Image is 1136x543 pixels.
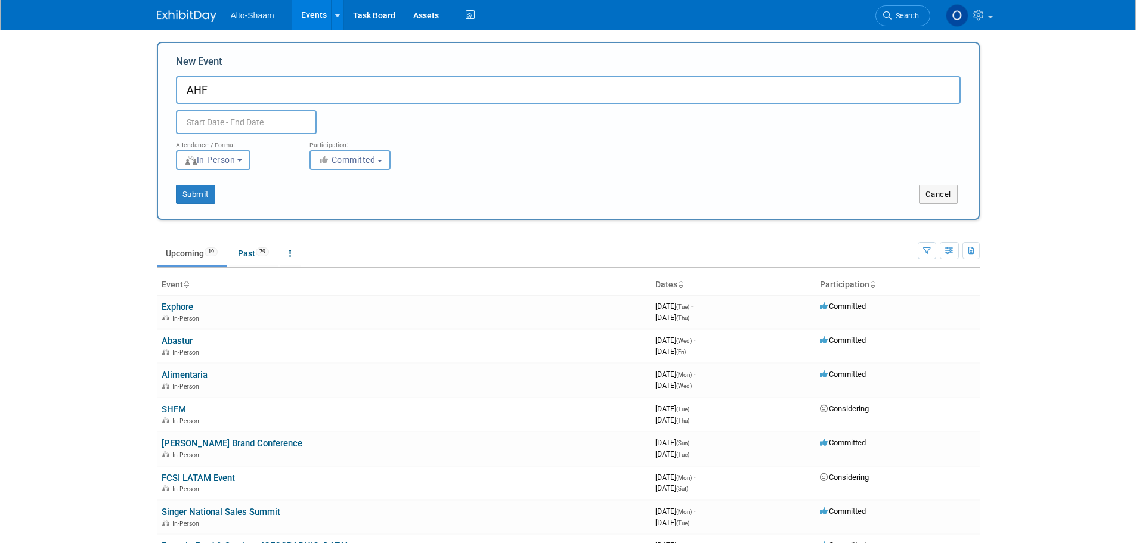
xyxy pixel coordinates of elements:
span: (Tue) [676,406,689,412]
span: In-Person [172,383,203,390]
span: (Thu) [676,315,689,321]
button: Cancel [919,185,958,204]
a: Upcoming19 [157,242,227,265]
span: (Thu) [676,417,689,424]
span: Alto-Shaam [231,11,274,20]
span: Considering [820,404,869,413]
div: Participation: [309,134,425,150]
span: In-Person [172,349,203,356]
span: - [691,438,693,447]
span: In-Person [172,451,203,459]
span: [DATE] [655,449,689,458]
span: Committed [820,302,866,311]
span: (Mon) [676,508,692,515]
span: Committed [820,438,866,447]
span: (Tue) [676,303,689,310]
span: [DATE] [655,336,695,345]
img: In-Person Event [162,520,169,526]
img: In-Person Event [162,349,169,355]
div: Attendance / Format: [176,134,292,150]
span: - [694,507,695,516]
a: SHFM [162,404,186,415]
span: Committed [318,155,376,165]
a: Sort by Start Date [677,280,683,289]
span: In-Person [184,155,236,165]
span: Considering [820,473,869,482]
a: FCSI LATAM Event [162,473,235,483]
span: Search [892,11,919,20]
span: (Wed) [676,337,692,344]
a: Past79 [229,242,278,265]
span: (Mon) [676,474,692,481]
img: In-Person Event [162,417,169,423]
span: [DATE] [655,415,689,424]
img: In-Person Event [162,383,169,389]
span: (Mon) [676,371,692,378]
a: [PERSON_NAME] Brand Conference [162,438,302,449]
span: (Tue) [676,451,689,458]
span: - [694,473,695,482]
span: [DATE] [655,518,689,527]
span: - [694,336,695,345]
span: [DATE] [655,507,695,516]
a: Abastur [162,336,193,346]
a: Sort by Participation Type [869,280,875,289]
img: In-Person Event [162,451,169,457]
th: Event [157,275,651,295]
input: Name of Trade Show / Conference [176,76,961,104]
img: In-Person Event [162,485,169,491]
button: Submit [176,185,215,204]
span: - [691,302,693,311]
button: In-Person [176,150,250,170]
span: In-Person [172,315,203,322]
span: [DATE] [655,381,692,390]
span: [DATE] [655,370,695,378]
span: (Tue) [676,520,689,526]
span: [DATE] [655,483,688,492]
a: Sort by Event Name [183,280,189,289]
button: Committed [309,150,391,170]
span: (Fri) [676,349,686,355]
span: [DATE] [655,347,686,356]
a: Exphore [162,302,193,312]
span: Committed [820,336,866,345]
input: Start Date - End Date [176,110,317,134]
span: Committed [820,370,866,378]
span: (Sat) [676,485,688,492]
span: In-Person [172,520,203,528]
label: New Event [176,55,222,73]
th: Participation [815,275,980,295]
span: - [691,404,693,413]
span: [DATE] [655,404,693,413]
span: [DATE] [655,473,695,482]
span: [DATE] [655,313,689,322]
span: (Wed) [676,383,692,389]
a: Singer National Sales Summit [162,507,280,517]
span: [DATE] [655,438,693,447]
a: Search [875,5,930,26]
span: 19 [205,247,218,256]
img: ExhibitDay [157,10,216,22]
img: Olivia Strasser [946,4,968,27]
span: 79 [256,247,269,256]
span: (Sun) [676,440,689,446]
span: In-Person [172,417,203,425]
a: Alimentaria [162,370,208,380]
span: In-Person [172,485,203,493]
span: Committed [820,507,866,516]
img: In-Person Event [162,315,169,321]
th: Dates [651,275,815,295]
span: - [694,370,695,378]
span: [DATE] [655,302,693,311]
